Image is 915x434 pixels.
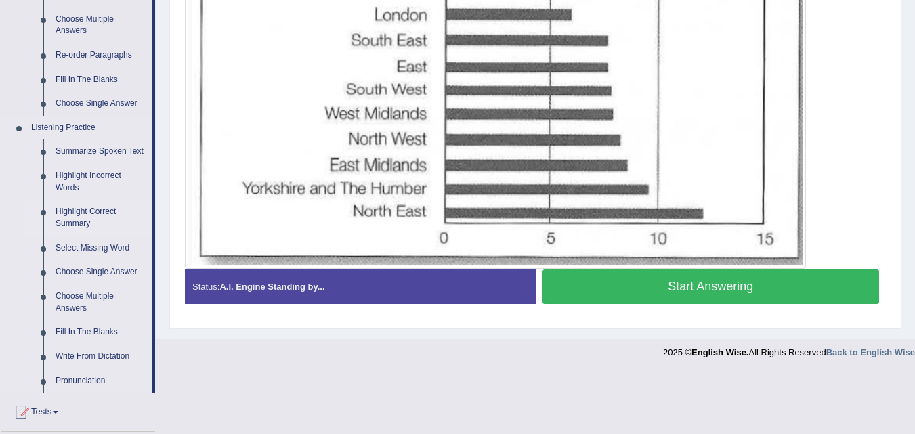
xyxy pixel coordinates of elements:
a: Tests [1,393,155,427]
a: Highlight Incorrect Words [49,164,152,200]
a: Choose Single Answer [49,260,152,284]
button: Start Answering [542,269,880,304]
a: Choose Multiple Answers [49,284,152,320]
a: Back to English Wise [826,347,915,357]
a: Pronunciation [49,369,152,393]
a: Select Missing Word [49,236,152,261]
a: Write From Dictation [49,345,152,369]
a: Fill In The Blanks [49,68,152,92]
a: Summarize Spoken Text [49,139,152,164]
strong: English Wise. [691,347,748,357]
div: 2025 © All Rights Reserved [663,339,915,359]
a: Re-order Paragraphs [49,43,152,68]
a: Highlight Correct Summary [49,200,152,236]
strong: A.I. Engine Standing by... [219,282,324,292]
a: Choose Single Answer [49,91,152,116]
a: Listening Practice [25,116,152,140]
div: Status: [185,269,536,304]
a: Choose Multiple Answers [49,7,152,43]
a: Fill In The Blanks [49,320,152,345]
